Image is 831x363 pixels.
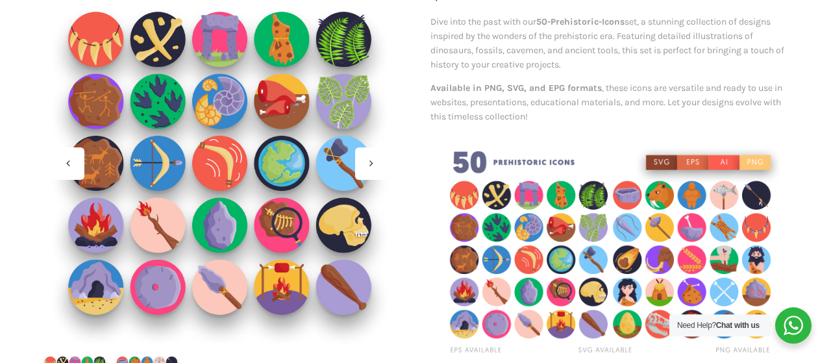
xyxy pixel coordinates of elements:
p: Dive into the past with our set, a stunning collection of designs inspired by the wonders of the ... [430,15,792,72]
strong: Available in PNG, SVG, and EPG formats [430,82,602,94]
strong: Chat with us [716,321,760,330]
span: Need Help? [677,321,760,330]
strong: 50-Prehistoric-Icons [536,16,625,27]
p: , these icons are versatile and ready to use in websites, presentations, educational materials, a... [430,81,792,124]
